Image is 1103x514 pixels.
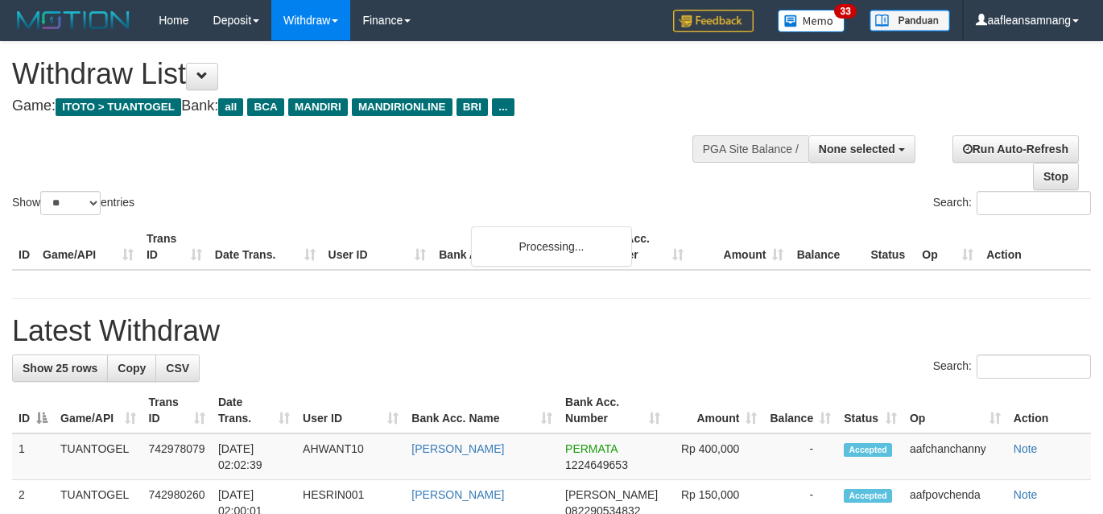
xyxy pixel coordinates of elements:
img: MOTION_logo.png [12,8,134,32]
a: [PERSON_NAME] [411,488,504,501]
input: Search: [977,191,1091,215]
th: Game/API [36,224,140,270]
span: MANDIRIONLINE [352,98,452,116]
a: CSV [155,354,200,382]
img: Feedback.jpg [673,10,754,32]
th: Bank Acc. Number: activate to sort column ascending [559,388,667,433]
th: ID [12,224,36,270]
th: ID: activate to sort column descending [12,388,54,433]
button: None selected [808,135,915,163]
span: Accepted [844,489,892,503]
h1: Withdraw List [12,58,719,90]
th: Action [980,224,1091,270]
span: [PERSON_NAME] [565,488,658,501]
th: User ID [322,224,433,270]
a: Note [1014,488,1038,501]
div: Processing... [471,226,632,267]
a: Copy [107,354,156,382]
span: ... [492,98,514,116]
span: Copy [118,362,146,375]
h4: Game: Bank: [12,98,719,114]
td: [DATE] 02:02:39 [212,433,296,480]
th: Op: activate to sort column ascending [903,388,1007,433]
a: Show 25 rows [12,354,108,382]
th: Amount [690,224,791,270]
h1: Latest Withdraw [12,315,1091,347]
span: BRI [456,98,488,116]
th: Game/API: activate to sort column ascending [54,388,143,433]
td: aafchanchanny [903,433,1007,480]
select: Showentries [40,191,101,215]
a: Note [1014,442,1038,455]
a: Stop [1033,163,1079,190]
th: Date Trans. [209,224,322,270]
span: Accepted [844,443,892,457]
a: [PERSON_NAME] [411,442,504,455]
th: Status: activate to sort column ascending [837,388,903,433]
th: Amount: activate to sort column ascending [667,388,764,433]
th: Date Trans.: activate to sort column ascending [212,388,296,433]
span: Copy 1224649653 to clipboard [565,458,628,471]
input: Search: [977,354,1091,379]
th: Trans ID: activate to sort column ascending [143,388,212,433]
div: PGA Site Balance / [692,135,808,163]
td: AHWANT10 [296,433,405,480]
img: Button%20Memo.svg [778,10,845,32]
span: all [218,98,243,116]
span: ITOTO > TUANTOGEL [56,98,181,116]
span: Show 25 rows [23,362,97,375]
th: Balance [790,224,864,270]
label: Show entries [12,191,134,215]
span: MANDIRI [288,98,348,116]
span: None selected [819,143,895,155]
a: Run Auto-Refresh [952,135,1079,163]
th: Status [864,224,915,270]
th: Bank Acc. Name: activate to sort column ascending [405,388,559,433]
th: Action [1007,388,1091,433]
label: Search: [933,191,1091,215]
th: Balance: activate to sort column ascending [763,388,837,433]
th: Op [915,224,980,270]
span: BCA [247,98,283,116]
th: Bank Acc. Number [589,224,690,270]
img: panduan.png [870,10,950,31]
td: TUANTOGEL [54,433,143,480]
td: Rp 400,000 [667,433,764,480]
td: 742978079 [143,433,212,480]
td: - [763,433,837,480]
span: 33 [834,4,856,19]
label: Search: [933,354,1091,379]
th: Bank Acc. Name [432,224,589,270]
td: 1 [12,433,54,480]
th: Trans ID [140,224,209,270]
th: User ID: activate to sort column ascending [296,388,405,433]
span: PERMATA [565,442,618,455]
span: CSV [166,362,189,375]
